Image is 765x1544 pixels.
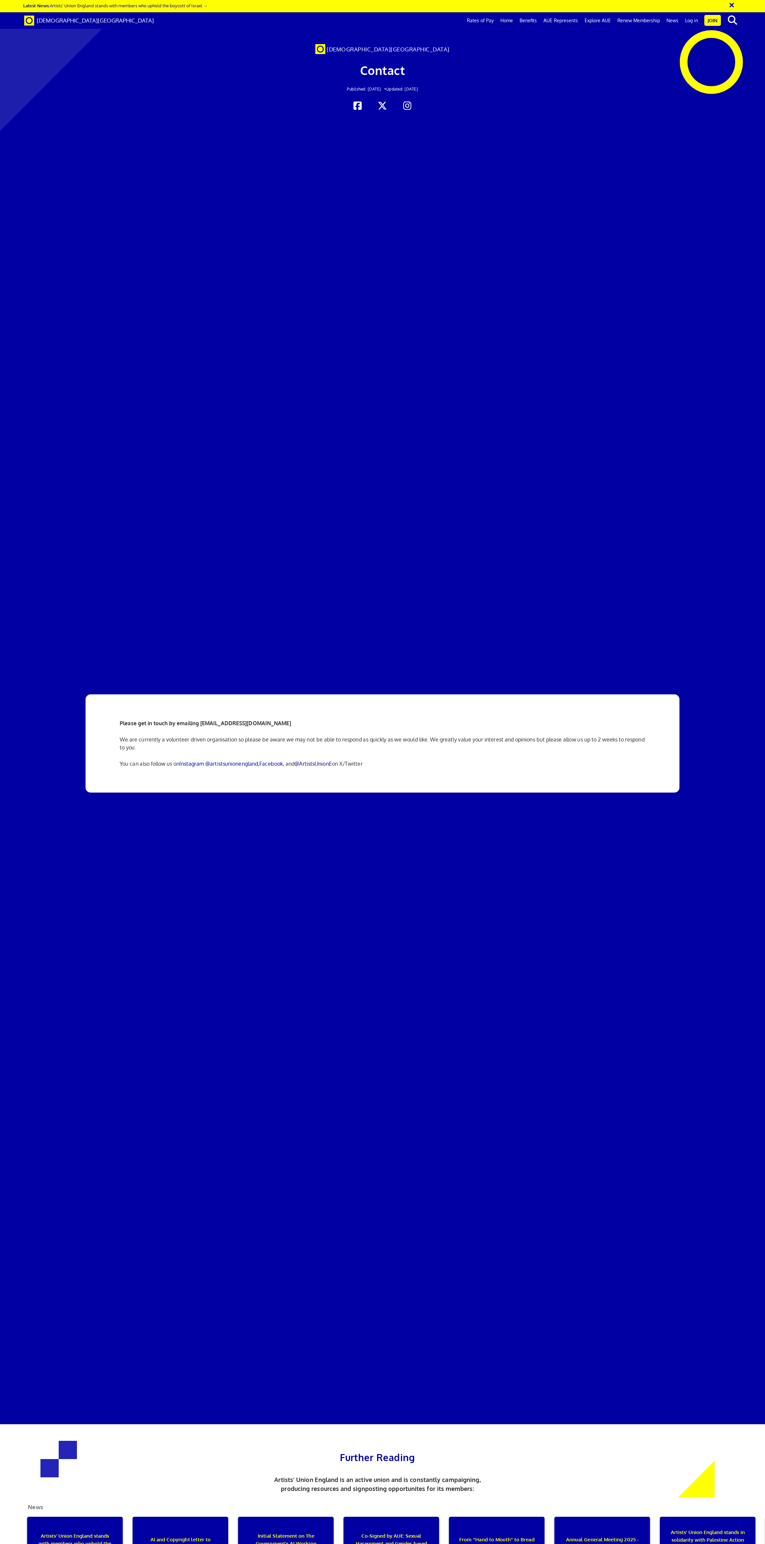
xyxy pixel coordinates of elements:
a: Latest News:Artists’ Union England stands with members who uphold the boycott of Israel → [23,3,208,8]
strong: Latest News: [23,3,50,8]
p: Artists’ Union England is an active union and is constantly campaigning, producing resources and ... [269,1475,486,1493]
a: Renew Membership [614,12,663,29]
a: Facebook [259,760,283,767]
a: Explore AUE [581,12,614,29]
a: News [663,12,682,29]
p: You can also follow us on , , and on X/Twitter [120,760,645,768]
a: Home [497,12,516,29]
p: We are currently a volunteer driven organisation so please be aware we may not be able to respond... [120,736,645,751]
span: Contact [360,63,405,78]
span: [DEMOGRAPHIC_DATA][GEOGRAPHIC_DATA] [327,46,450,53]
h2: Updated: [DATE] [145,87,620,91]
a: Rates of Pay [464,12,497,29]
a: Join [704,15,721,26]
span: Further Reading [340,1451,415,1463]
a: @ArtistsUnionE [294,760,332,767]
a: Benefits [516,12,540,29]
button: search [722,13,742,27]
a: Brand [DEMOGRAPHIC_DATA][GEOGRAPHIC_DATA] [19,12,159,29]
a: Log in [682,12,701,29]
a: Instagram @artistsunionengland [179,760,258,767]
span: Published: [DATE] • [347,87,386,92]
strong: Please get in touch by emailing [EMAIL_ADDRESS][DOMAIN_NAME] [120,720,291,727]
a: AUE Represents [540,12,581,29]
span: [DEMOGRAPHIC_DATA][GEOGRAPHIC_DATA] [37,17,154,24]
